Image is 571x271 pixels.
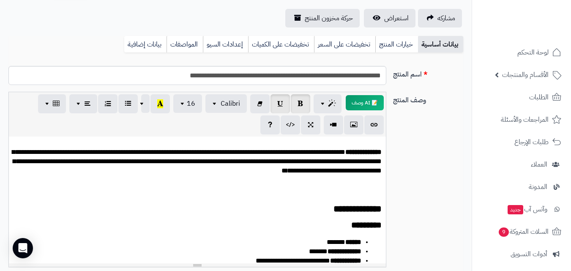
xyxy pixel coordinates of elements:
span: السلات المتروكة [498,226,549,238]
span: العملاء [531,159,547,170]
a: وآتس آبجديد [477,199,566,219]
span: الأقسام والمنتجات [502,69,549,81]
span: وآتس آب [507,203,547,215]
a: المراجعات والأسئلة [477,109,566,130]
label: اسم المنتج [390,66,467,79]
a: طلبات الإرجاع [477,132,566,152]
a: المدونة [477,177,566,197]
span: المراجعات والأسئلة [501,114,549,126]
button: 16 [173,94,202,113]
a: أدوات التسويق [477,244,566,264]
span: لوحة التحكم [517,47,549,58]
a: لوحة التحكم [477,42,566,63]
label: وصف المنتج [390,92,467,105]
a: تخفيضات على السعر [314,36,375,53]
span: 16 [187,99,195,109]
a: السلات المتروكة9 [477,222,566,242]
span: حركة مخزون المنتج [305,13,353,23]
span: مشاركه [437,13,455,23]
span: طلبات الإرجاع [514,136,549,148]
a: بيانات إضافية [124,36,167,53]
a: حركة مخزون المنتج [285,9,360,27]
span: جديد [508,205,523,214]
a: خيارات المنتج [375,36,418,53]
a: العملاء [477,154,566,175]
span: أدوات التسويق [511,248,547,260]
a: المواصفات [167,36,203,53]
span: Calibri [221,99,240,109]
a: إعدادات السيو [203,36,248,53]
a: مشاركه [418,9,462,27]
a: الطلبات [477,87,566,107]
span: الطلبات [529,91,549,103]
span: 9 [499,227,509,237]
span: المدونة [529,181,547,193]
button: Calibri [205,94,247,113]
div: Open Intercom Messenger [13,238,33,258]
a: تخفيضات على الكميات [248,36,314,53]
a: استعراض [364,9,415,27]
a: بيانات أساسية [418,36,463,53]
span: استعراض [384,13,409,23]
button: 📝 AI وصف [346,95,384,110]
